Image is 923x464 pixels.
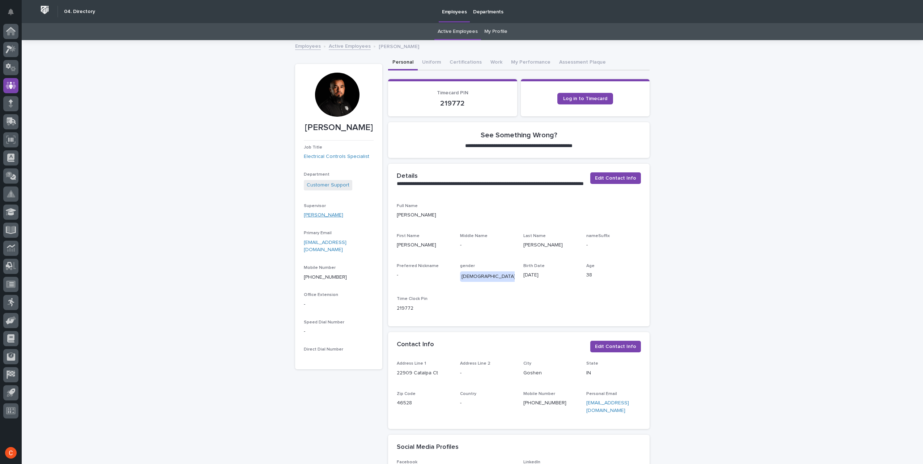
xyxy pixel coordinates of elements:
span: Job Title [304,145,322,150]
span: gender [460,264,475,268]
a: [PERSON_NAME] [304,211,343,219]
span: Age [586,264,595,268]
p: 38 [586,271,641,279]
a: Log in to Timecard [557,93,613,104]
p: - [586,241,641,249]
span: Log in to Timecard [563,96,607,101]
p: - [397,271,451,279]
span: Department [304,172,329,177]
a: Employees [295,42,321,50]
span: City [523,361,531,366]
p: - [460,399,515,407]
span: Middle Name [460,234,488,238]
button: Edit Contact Info [590,172,641,184]
button: Edit Contact Info [590,341,641,352]
a: Electrical Controls Specialist [304,153,369,160]
p: [PERSON_NAME] [397,211,641,219]
button: users-avatar [3,445,18,460]
span: Timecard PIN [437,90,468,95]
p: - [460,241,515,249]
p: IN [586,369,641,377]
p: 219772 [397,99,509,108]
span: Full Name [397,204,418,208]
a: Active Employees [438,23,478,40]
h2: See Something Wrong? [481,131,557,139]
span: Edit Contact Info [595,343,636,350]
div: [DEMOGRAPHIC_DATA] [460,271,517,282]
h2: Details [397,172,418,180]
p: Goshen [523,369,578,377]
span: Birth Date [523,264,545,268]
span: Speed Dial Number [304,320,344,325]
a: [PHONE_NUMBER] [304,275,347,280]
span: Last Name [523,234,546,238]
span: Office Extension [304,293,338,297]
p: [PERSON_NAME] [523,241,578,249]
span: nameSuffix [586,234,610,238]
a: Customer Support [307,181,349,189]
span: Primary Email [304,231,332,235]
p: [PERSON_NAME] [397,241,451,249]
button: My Performance [507,55,555,70]
p: 46528 [397,399,451,407]
p: [PERSON_NAME] [379,42,419,50]
span: Preferred Nickname [397,264,439,268]
a: My Profile [484,23,507,40]
button: Uniform [418,55,445,70]
p: [PERSON_NAME] [304,123,374,133]
button: Certifications [445,55,486,70]
span: Supervisor [304,204,326,208]
p: 219772 [397,305,451,312]
p: - [460,369,515,377]
span: Edit Contact Info [595,175,636,182]
span: Direct Dial Number [304,347,343,352]
h2: Social Media Profiles [397,443,459,451]
button: Notifications [3,4,18,20]
img: Workspace Logo [38,3,51,17]
span: Mobile Number [304,266,336,270]
span: Mobile Number [523,392,555,396]
span: Zip Code [397,392,416,396]
p: - [304,328,374,335]
a: [EMAIL_ADDRESS][DOMAIN_NAME] [586,400,629,413]
button: Work [486,55,507,70]
p: 22909 Catalpa Ct [397,369,451,377]
span: Address Line 1 [397,361,426,366]
p: - [304,301,374,308]
a: [EMAIL_ADDRESS][DOMAIN_NAME] [304,240,346,253]
span: Personal Email [586,392,617,396]
span: Country [460,392,476,396]
button: Assessment Plaque [555,55,610,70]
span: First Name [397,234,420,238]
span: Time Clock Pin [397,297,428,301]
div: Notifications [9,9,18,20]
a: Active Employees [329,42,371,50]
h2: Contact Info [397,341,434,349]
span: Address Line 2 [460,361,490,366]
h2: 04. Directory [64,9,95,15]
p: [DATE] [523,271,578,279]
span: State [586,361,598,366]
button: Personal [388,55,418,70]
a: [PHONE_NUMBER] [523,400,566,405]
